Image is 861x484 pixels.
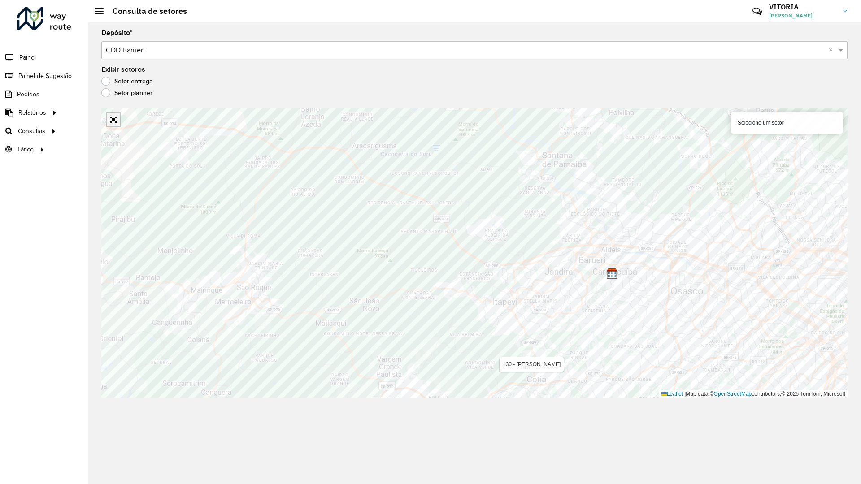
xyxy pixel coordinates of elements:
[101,77,153,86] label: Setor entrega
[17,90,39,99] span: Pedidos
[101,27,133,38] label: Depósito
[659,390,848,398] div: Map data © contributors,© 2025 TomTom, Microsoft
[714,391,752,397] a: OpenStreetMap
[684,391,686,397] span: |
[18,126,45,136] span: Consultas
[748,2,767,21] a: Contato Rápido
[101,88,152,97] label: Setor planner
[18,108,46,117] span: Relatórios
[731,112,843,134] div: Selecione um setor
[101,64,145,75] label: Exibir setores
[17,145,34,154] span: Tático
[19,53,36,62] span: Painel
[107,113,120,126] a: Abrir mapa em tela cheia
[104,6,187,16] h2: Consulta de setores
[769,3,836,11] h3: VITORIA
[769,12,836,20] span: [PERSON_NAME]
[18,71,72,81] span: Painel de Sugestão
[829,45,836,56] span: Clear all
[661,391,683,397] a: Leaflet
